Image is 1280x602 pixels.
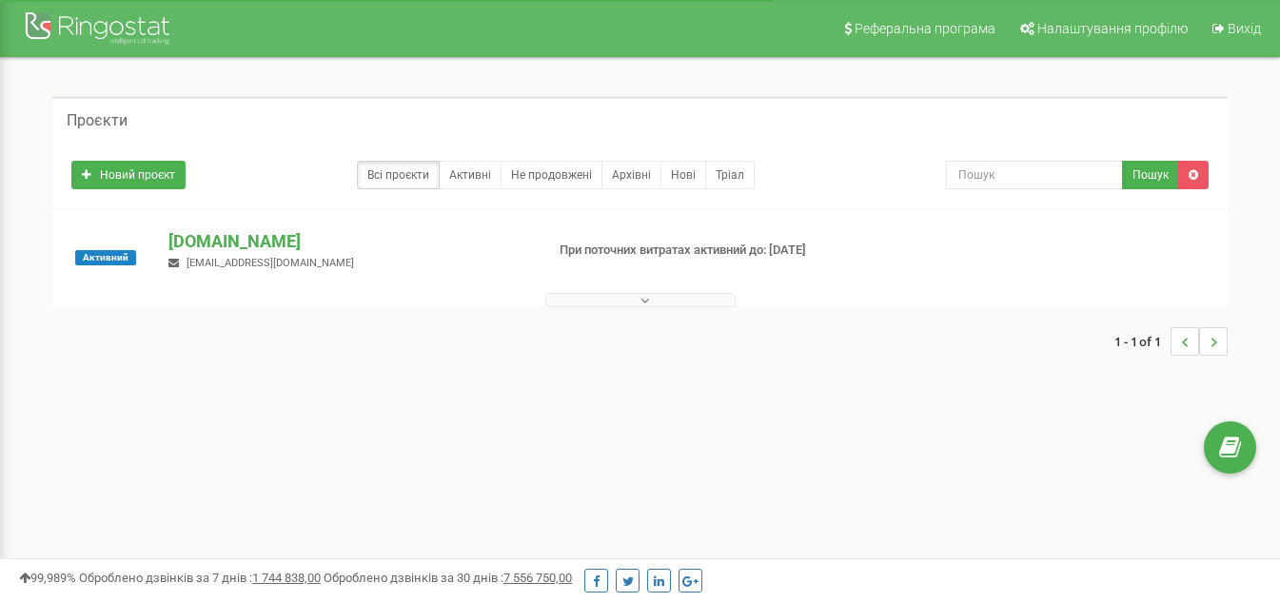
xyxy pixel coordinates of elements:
a: Не продовжені [501,161,602,189]
a: Новий проєкт [71,161,186,189]
u: 7 556 750,00 [503,571,572,585]
span: Активний [75,250,136,265]
span: Оброблено дзвінків за 7 днів : [79,571,321,585]
span: Налаштування профілю [1037,21,1188,36]
a: Архівні [601,161,661,189]
a: Нові [660,161,706,189]
input: Пошук [946,161,1123,189]
a: Активні [439,161,502,189]
h5: Проєкти [67,112,128,129]
span: 99,989% [19,571,76,585]
span: [EMAIL_ADDRESS][DOMAIN_NAME] [187,257,354,269]
a: Всі проєкти [357,161,440,189]
span: Реферальна програма [855,21,995,36]
a: Тріал [705,161,755,189]
span: 1 - 1 of 1 [1114,327,1171,356]
span: Оброблено дзвінків за 30 днів : [324,571,572,585]
button: Пошук [1122,161,1179,189]
u: 1 744 838,00 [252,571,321,585]
p: При поточних витратах активний до: [DATE] [560,242,822,260]
nav: ... [1114,308,1228,375]
span: Вихід [1228,21,1261,36]
p: [DOMAIN_NAME] [168,229,528,254]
